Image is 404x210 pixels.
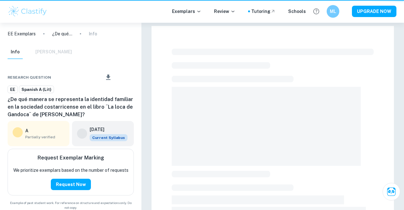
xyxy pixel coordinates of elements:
div: Report issue [129,74,134,81]
button: Ask Clai [383,183,400,201]
span: Current Syllabus [90,134,128,141]
p: ¿De qué manera se representa la identidad familiar en la sociedad costarricense en el libro ¨La l... [52,30,72,37]
p: Info [89,30,97,37]
div: Bookmark [122,74,128,81]
img: Clastify logo [8,5,48,18]
button: Request Now [51,179,91,190]
h6: Request Exemplar Marking [38,154,104,162]
a: EE Exemplars [8,30,36,37]
h6: ML [330,8,337,15]
h6: [DATE] [90,126,122,133]
p: A [25,127,28,134]
button: ML [327,5,339,18]
p: We prioritize exemplars based on the number of requests [13,167,128,174]
button: UPGRADE NOW [352,6,396,17]
p: Exemplars [172,8,201,15]
h6: ¿De qué manera se representa la identidad familiar en la sociedad costarricense en el libro ¨La l... [8,96,134,118]
div: Download [95,69,121,86]
span: Example of past student work. For reference on structure and expectations only. Do not copy. [8,201,134,210]
p: Review [214,8,235,15]
a: EE [8,86,18,93]
button: Info [8,45,23,59]
a: Schools [288,8,306,15]
div: Share [89,74,94,81]
span: EE [8,87,17,93]
a: Spanish A (Lit) [19,86,54,93]
span: Partially verified [25,134,64,140]
button: Help and Feedback [311,6,322,17]
div: This exemplar is based on the current syllabus. Feel free to refer to it for inspiration/ideas wh... [90,134,128,141]
span: Research question [8,75,51,80]
a: Tutoring [251,8,276,15]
